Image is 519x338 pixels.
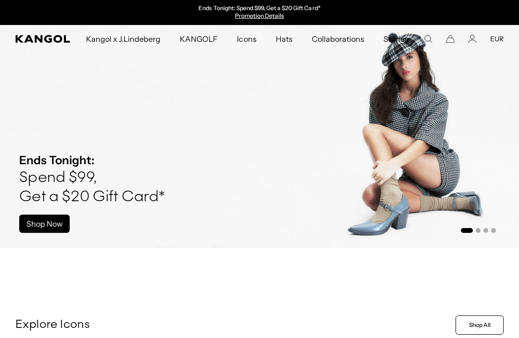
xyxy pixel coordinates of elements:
a: Kangol x J.Lindeberg [76,25,171,53]
strong: Ends Tonight: [19,153,95,167]
a: Icons [227,25,266,53]
div: 1 of 2 [161,5,358,20]
span: Stories [383,25,408,53]
button: Cart [446,35,455,43]
a: KANGOLF [170,25,227,53]
span: Icons [237,25,256,53]
button: Go to slide 4 [491,228,496,233]
summary: Search here [424,35,432,43]
button: Go to slide 2 [476,228,481,233]
span: Collaborations [312,25,364,53]
a: Account [468,35,477,43]
span: KANGOLF [180,25,218,53]
button: EUR [490,35,504,43]
h4: Spend $99, [19,169,165,188]
ul: Select a slide to show [460,226,496,234]
h4: Get a $20 Gift Card* [19,188,165,207]
a: Promotion Details [235,12,284,19]
p: Ends Tonight: Spend $99, Get a $20 Gift Card* [198,5,320,12]
slideshow-component: Announcement bar [161,5,358,20]
p: Explore Icons [15,318,452,332]
span: Hats [276,25,293,53]
button: Go to slide 1 [461,228,473,233]
a: Shop Now [19,215,70,233]
a: Shop All [456,315,504,335]
a: Collaborations [302,25,374,53]
span: Kangol x J.Lindeberg [86,25,161,53]
a: Kangol [15,35,71,43]
a: Hats [266,25,302,53]
a: Stories [374,25,418,53]
button: Go to slide 3 [483,228,488,233]
div: Announcement [161,5,358,20]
